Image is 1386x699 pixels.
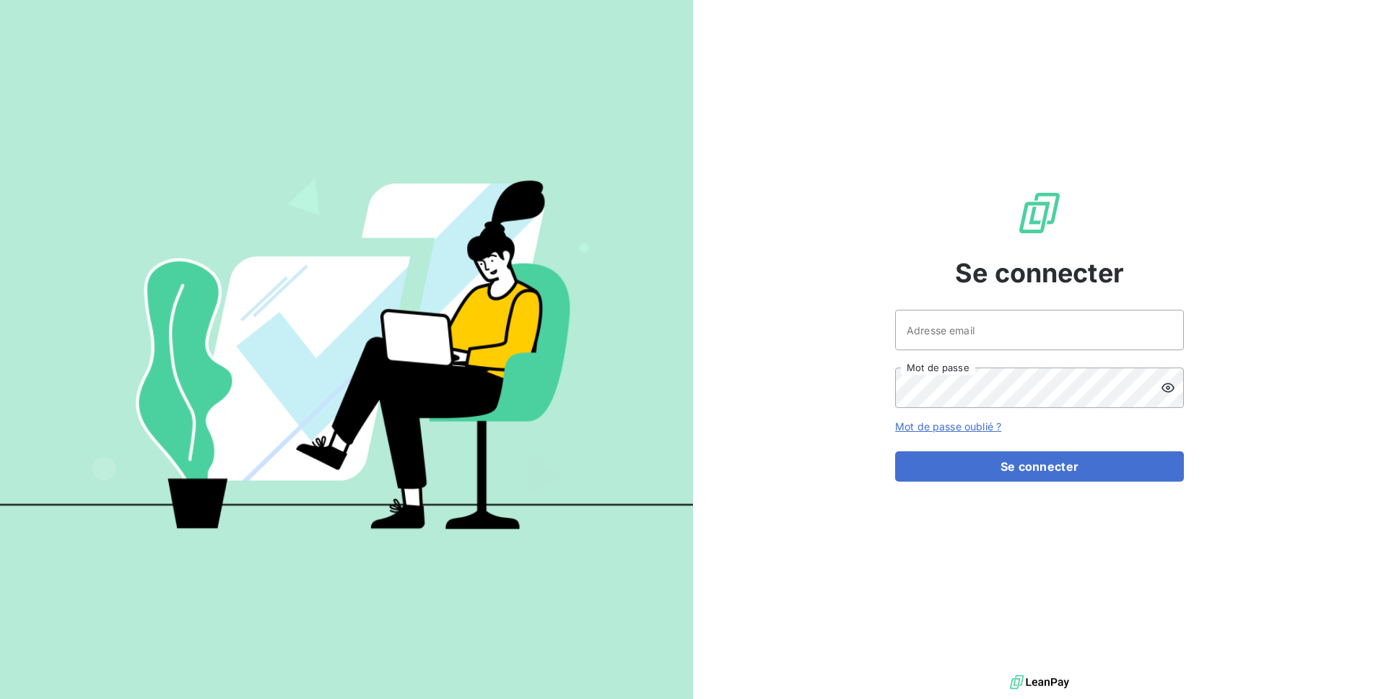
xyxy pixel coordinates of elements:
span: Se connecter [955,253,1124,292]
img: logo [1010,672,1069,693]
button: Se connecter [895,451,1184,482]
img: Logo LeanPay [1016,190,1063,236]
a: Mot de passe oublié ? [895,420,1001,433]
input: placeholder [895,310,1184,350]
